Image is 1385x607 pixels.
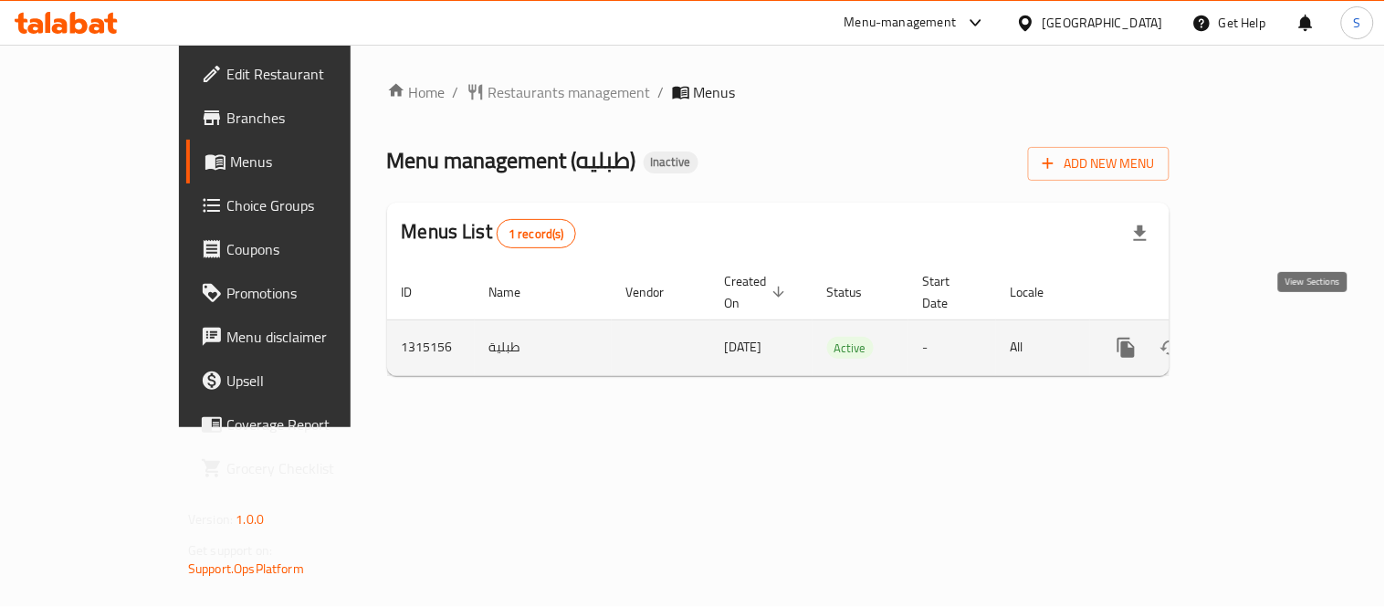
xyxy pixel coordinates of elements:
span: Inactive [644,154,698,170]
a: Menu disclaimer [186,315,410,359]
span: 1 record(s) [498,225,575,243]
div: Total records count [497,219,576,248]
a: Grocery Checklist [186,446,410,490]
td: 1315156 [387,319,475,375]
td: - [908,319,996,375]
a: Restaurants management [467,81,651,103]
nav: breadcrumb [387,81,1170,103]
span: Menu disclaimer [226,326,395,348]
h2: Menus List [402,218,576,248]
a: Choice Groups [186,183,410,227]
span: [DATE] [725,335,762,359]
span: Locale [1011,281,1068,303]
li: / [453,81,459,103]
div: Active [827,337,874,359]
a: Coupons [186,227,410,271]
a: Menus [186,140,410,183]
li: / [658,81,665,103]
span: Choice Groups [226,194,395,216]
a: Support.OpsPlatform [188,557,304,581]
span: Coupons [226,238,395,260]
a: Home [387,81,446,103]
div: Inactive [644,152,698,173]
span: Menu management ( طبليه ) [387,140,636,181]
span: Get support on: [188,539,272,562]
div: [GEOGRAPHIC_DATA] [1043,13,1163,33]
span: Coverage Report [226,413,395,435]
a: Coverage Report [186,403,410,446]
span: Created On [725,270,791,314]
span: Name [489,281,545,303]
span: 1.0.0 [236,508,264,531]
span: Menus [694,81,736,103]
span: ID [402,281,436,303]
span: Upsell [226,370,395,392]
th: Actions [1090,265,1295,320]
span: Branches [226,107,395,129]
table: enhanced table [387,265,1295,376]
a: Branches [186,96,410,140]
button: more [1105,326,1149,370]
span: Active [827,338,874,359]
a: Edit Restaurant [186,52,410,96]
td: All [996,319,1090,375]
a: Promotions [186,271,410,315]
div: Menu-management [845,12,957,34]
span: Edit Restaurant [226,63,395,85]
span: Version: [188,508,233,531]
span: Vendor [626,281,688,303]
div: Export file [1118,212,1162,256]
button: Change Status [1149,326,1192,370]
span: S [1354,13,1361,33]
span: Start Date [923,270,974,314]
span: Restaurants management [488,81,651,103]
span: Menus [230,151,395,173]
span: Status [827,281,887,303]
td: طبلية [475,319,612,375]
span: Grocery Checklist [226,457,395,479]
span: Add New Menu [1043,152,1155,175]
button: Add New Menu [1028,147,1170,181]
span: Promotions [226,282,395,304]
a: Upsell [186,359,410,403]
